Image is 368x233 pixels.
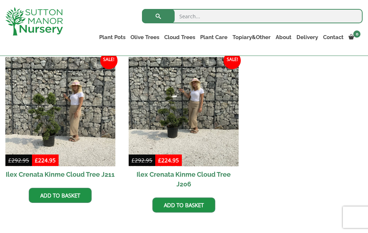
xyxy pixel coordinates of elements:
[152,198,215,213] a: Add to basket: “Ilex Crenata Kinme Cloud Tree J206”
[129,57,239,192] a: Sale! Ilex Crenata Kinme Cloud Tree J206
[224,52,241,69] span: Sale!
[198,32,230,42] a: Plant Care
[273,32,294,42] a: About
[29,188,92,203] a: Add to basket: “Ilex Crenata Kinme Cloud Tree J211”
[5,166,115,182] h2: Ilex Crenata Kinme Cloud Tree J211
[5,57,115,167] img: Ilex Crenata Kinme Cloud Tree J211
[5,7,63,35] img: logo
[129,57,239,167] img: Ilex Crenata Kinme Cloud Tree J206
[142,9,363,23] input: Search...
[128,32,162,42] a: Olive Trees
[230,32,273,42] a: Topiary&Other
[35,157,56,164] bdi: 224.95
[8,157,11,164] span: £
[353,30,360,38] span: 0
[129,166,239,192] h2: Ilex Crenata Kinme Cloud Tree J206
[35,157,38,164] span: £
[158,157,161,164] span: £
[162,32,198,42] a: Cloud Trees
[346,32,363,42] a: 0
[294,32,321,42] a: Delivery
[158,157,179,164] bdi: 224.95
[321,32,346,42] a: Contact
[100,52,118,69] span: Sale!
[8,157,29,164] bdi: 292.95
[97,32,128,42] a: Plant Pots
[132,157,152,164] bdi: 292.95
[5,57,115,183] a: Sale! Ilex Crenata Kinme Cloud Tree J211
[132,157,135,164] span: £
